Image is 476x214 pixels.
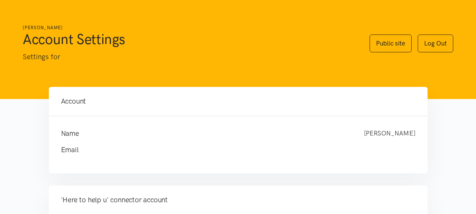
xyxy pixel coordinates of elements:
p: Settings for [23,51,354,63]
a: Public site [370,35,412,52]
h6: [PERSON_NAME] [23,24,354,31]
h4: 'Here to help u' connector account [61,195,415,205]
h4: Account [61,96,415,107]
h1: Account Settings [23,30,354,48]
div: [PERSON_NAME] [356,128,423,139]
h4: Email [61,145,400,155]
h4: Name [61,128,349,139]
a: Log Out [418,35,453,52]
